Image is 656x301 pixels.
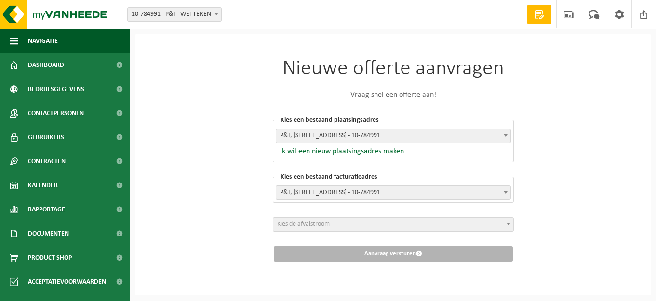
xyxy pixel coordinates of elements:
[278,173,380,181] span: Kies een bestaand facturatieadres
[28,101,84,125] span: Contactpersonen
[28,29,58,53] span: Navigatie
[28,270,106,294] span: Acceptatievoorwaarden
[274,246,513,262] button: Aanvraag versturen
[28,197,65,222] span: Rapportage
[276,146,404,156] button: Ik wil een nieuw plaatsingsadres maken
[273,89,514,101] p: Vraag snel een offerte aan!
[28,173,58,197] span: Kalender
[273,58,514,79] h1: Nieuwe offerte aanvragen
[5,280,161,301] iframe: chat widget
[277,221,330,228] span: Kies de afvalstroom
[28,125,64,149] span: Gebruikers
[28,222,69,246] span: Documenten
[28,53,64,77] span: Dashboard
[127,7,222,22] span: 10-784991 - P&I - WETTEREN
[278,117,381,124] span: Kies een bestaand plaatsingsadres
[28,77,84,101] span: Bedrijfsgegevens
[28,246,72,270] span: Product Shop
[276,129,510,143] span: P&I, HONDERDWEG 12, WETTEREN - 10-784991
[28,149,66,173] span: Contracten
[276,186,510,199] span: P&I, HONDERDWEG 12, WETTEREN, 0890.392.890 - 10-784991
[128,8,221,21] span: 10-784991 - P&I - WETTEREN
